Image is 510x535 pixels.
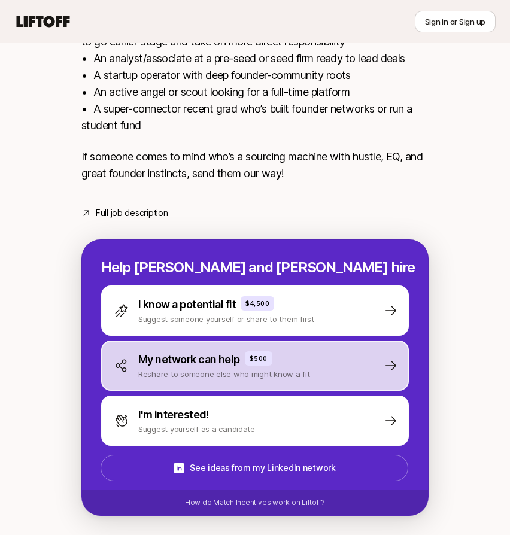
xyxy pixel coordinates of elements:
button: Sign in or Sign up [415,11,496,32]
p: I'm interested! [138,406,209,423]
p: Suggest yourself as a candidate [138,423,255,435]
p: If someone comes to mind who’s a sourcing machine with hustle, EQ, and great founder instincts, s... [81,148,429,182]
p: I know a potential fit [138,296,236,313]
p: See ideas from my LinkedIn network [190,461,335,475]
p: Suggest someone yourself or share to them first [138,313,314,325]
p: Reshare to someone else who might know a fit [138,368,310,380]
p: Help [PERSON_NAME] and [PERSON_NAME] hire [101,259,409,276]
button: See ideas from my LinkedIn network [101,455,408,481]
a: Full job description [96,206,168,220]
p: • A junior investor at a big fund who wants to go earlier-stage and take on more direct responsib... [81,17,429,134]
p: My network can help [138,351,240,368]
p: $4,500 [245,299,269,308]
p: How do Match Incentives work on Liftoff? [185,497,325,508]
p: $500 [250,354,268,363]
